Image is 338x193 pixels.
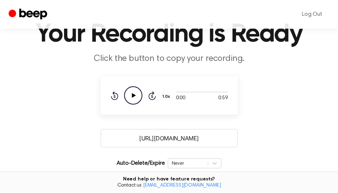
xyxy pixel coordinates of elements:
div: Never [172,160,204,167]
button: 1.0x [162,91,173,103]
p: Click the button to copy your recording. [32,53,307,65]
span: 0:00 [176,95,185,102]
h1: Your Recording is Ready [9,21,329,47]
p: Auto-Delete/Expire [117,159,165,168]
a: Beep [9,8,49,21]
a: Log Out [295,6,329,23]
span: 0:59 [218,95,227,102]
a: [EMAIL_ADDRESS][DOMAIN_NAME] [143,183,221,188]
span: Contact us [4,183,334,189]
